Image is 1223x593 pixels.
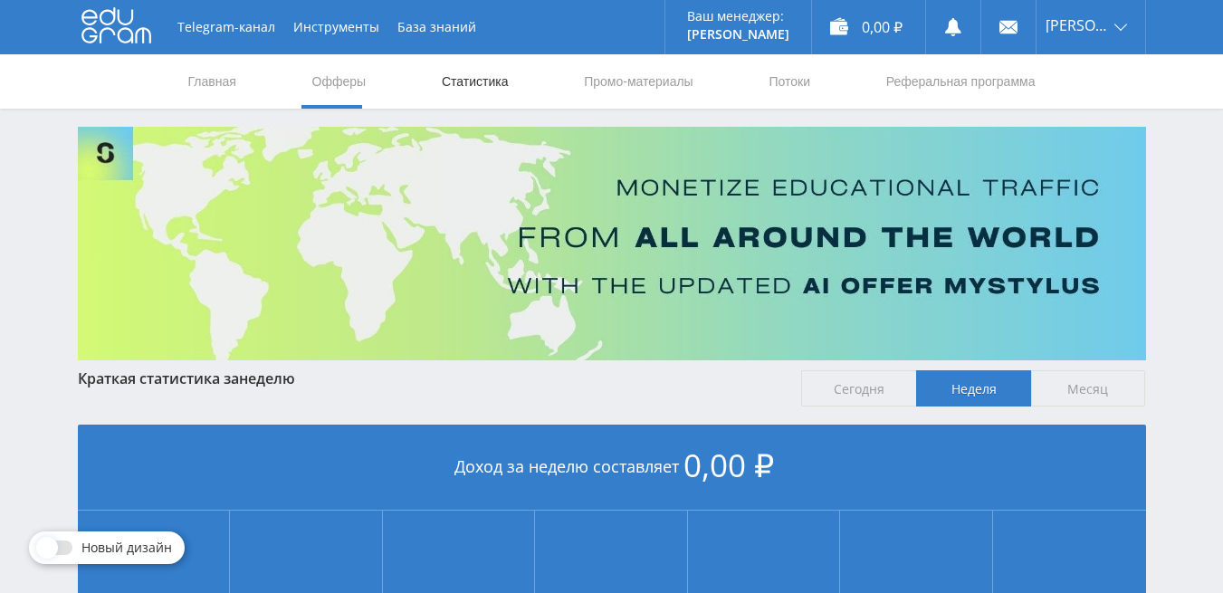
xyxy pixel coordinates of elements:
span: неделю [239,368,295,388]
p: Ваш менеджер: [687,9,789,24]
a: Главная [186,54,238,109]
span: Сегодня [801,370,916,406]
a: Статистика [440,54,511,109]
span: Новый дизайн [81,540,172,555]
a: Реферальная программа [884,54,1037,109]
p: [PERSON_NAME] [687,27,789,42]
a: Промо-материалы [582,54,694,109]
span: Неделя [916,370,1031,406]
span: Месяц [1031,370,1146,406]
div: Доход за неделю составляет [78,425,1146,511]
img: Banner [78,127,1146,360]
span: [PERSON_NAME] [1046,18,1109,33]
a: Офферы [311,54,368,109]
div: Краткая статистика за [78,370,784,387]
a: Потоки [767,54,812,109]
span: 0,00 ₽ [683,444,774,486]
